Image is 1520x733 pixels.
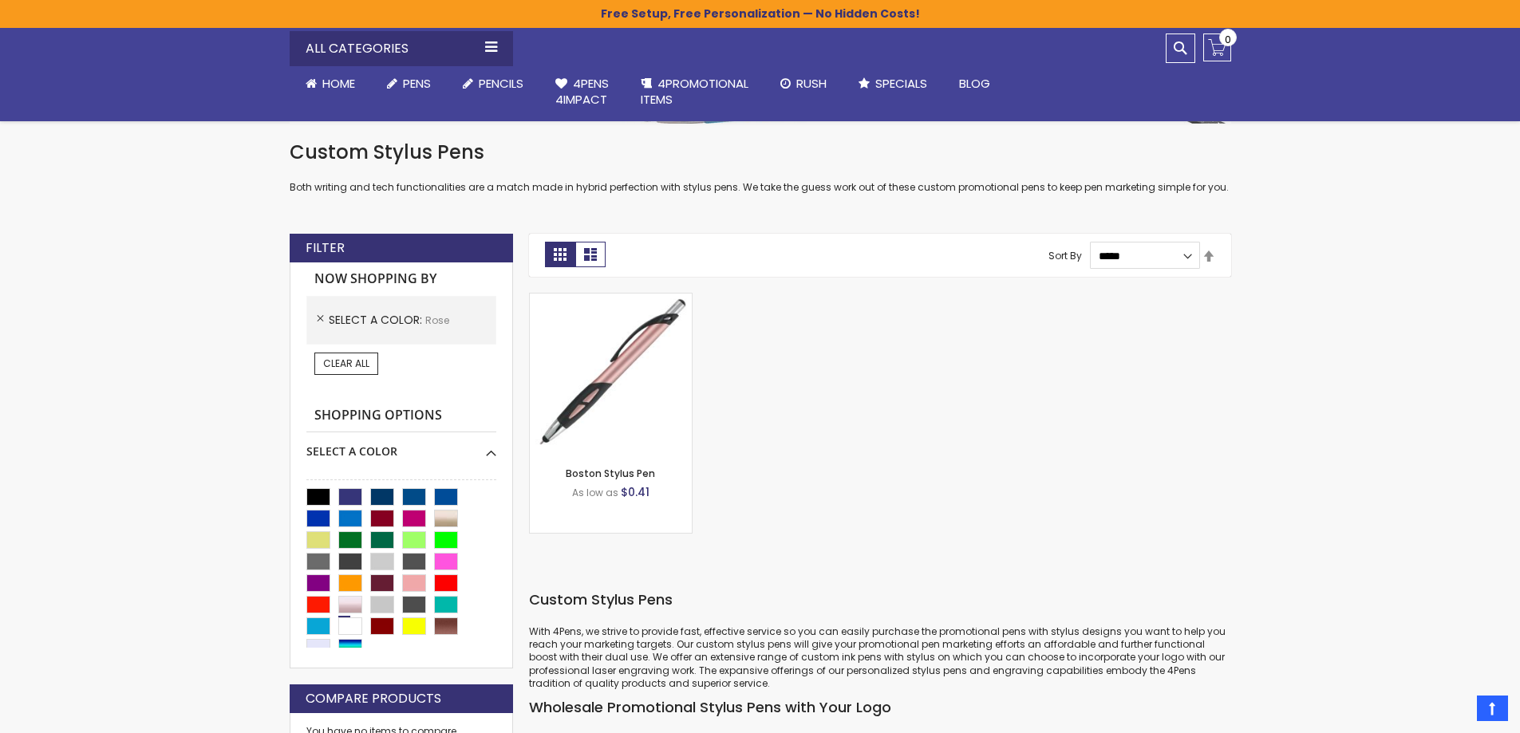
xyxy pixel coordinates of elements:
h3: Wholesale Promotional Stylus Pens with Your Logo [529,698,1231,717]
a: 4PROMOTIONALITEMS [625,66,764,118]
a: Boston Stylus Pen-Rose [530,293,692,306]
a: Pencils [447,66,539,101]
div: All Categories [290,31,513,66]
strong: Shopping Options [306,399,496,433]
span: Rose [425,313,449,327]
span: $0.41 [621,484,649,500]
strong: Now Shopping by [306,262,496,296]
a: Home [290,66,371,101]
span: Rush [796,75,827,92]
span: As low as [572,486,618,499]
a: Pens [371,66,447,101]
p: With 4Pens, we strive to provide fast, effective service so you can easily purchase the promotion... [529,625,1231,690]
div: Both writing and tech functionalities are a match made in hybrid perfection with stylus pens. We ... [290,140,1231,195]
h1: Custom Stylus Pens [290,140,1231,165]
span: Specials [875,75,927,92]
a: 0 [1203,33,1231,61]
a: Clear All [314,353,378,375]
a: Specials [843,66,943,101]
span: 4PROMOTIONAL ITEMS [641,75,748,108]
a: Rush [764,66,843,101]
a: Boston Stylus Pen [566,467,655,480]
a: Top [1477,696,1508,721]
span: 0 [1225,32,1231,47]
div: Select A Color [306,432,496,459]
span: Home [322,75,355,92]
strong: Grid [545,242,575,267]
a: 4Pens4impact [539,66,625,118]
span: Select A Color [329,312,425,328]
h3: Custom Stylus Pens [529,590,1231,609]
span: Pens [403,75,431,92]
strong: Compare Products [306,690,441,707]
span: 4Pens 4impact [555,75,609,108]
label: Sort By [1048,249,1082,262]
img: Boston Stylus Pen-Rose [530,294,692,455]
strong: Filter [306,239,345,257]
a: Blog [943,66,1006,101]
span: Pencils [479,75,523,92]
span: Clear All [323,357,369,370]
span: Blog [959,75,990,92]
